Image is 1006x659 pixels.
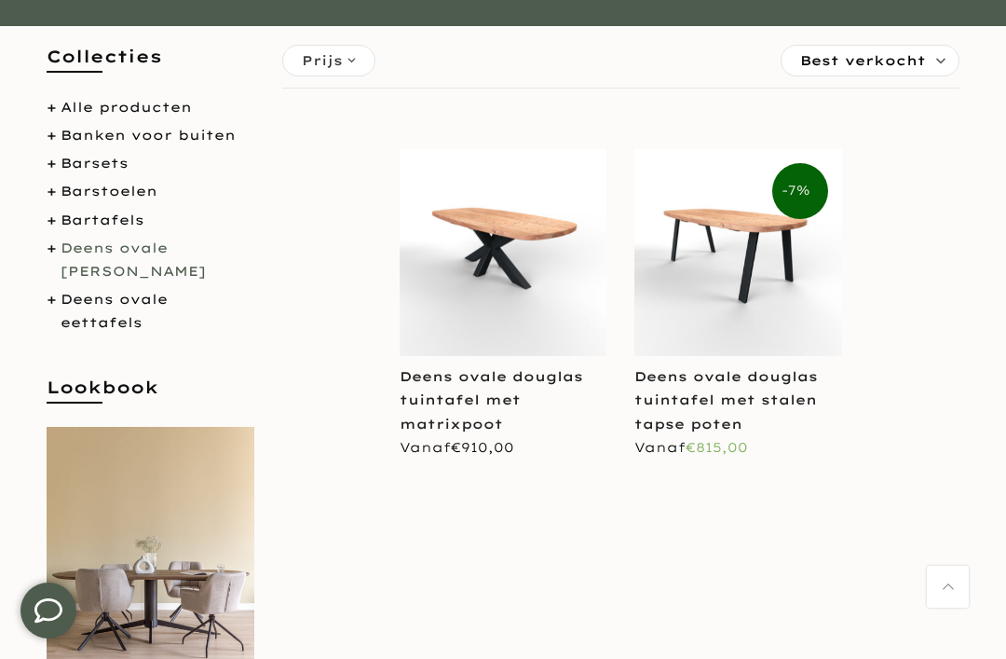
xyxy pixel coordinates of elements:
a: Deens ovale douglas tuintafel met stalen tapse poten [634,368,818,432]
iframe: toggle-frame [2,564,95,657]
label: Sorteren:Best verkocht [782,46,958,76]
span: Vanaf [400,439,514,456]
a: Terug naar boven [927,566,969,608]
a: Banken voor buiten [61,127,236,144]
a: Deens ovale eettafels [61,291,168,331]
a: Barsets [61,155,129,172]
span: €910,00 [451,439,514,456]
img: Deens ovale douglas tuintafel zwarte stalen trapezium poten [634,149,842,357]
span: Prijs [302,50,343,71]
a: Bartafels [61,212,144,228]
span: Best verkocht [800,46,926,76]
a: Deens ovale douglas tuintafel met matrixpoot [400,368,583,432]
a: Alle producten [61,99,192,116]
h5: Lookbook [47,376,254,418]
a: Deens ovale [PERSON_NAME] [61,240,206,280]
img: Deens ovale douglas tuintafel - stalen matrixpoot zwart [400,149,607,357]
span: Vanaf [634,439,748,456]
h5: Collecties [47,45,254,87]
span: -7% [772,163,828,219]
span: €815,00 [686,439,748,456]
a: Barstoelen [61,183,157,199]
